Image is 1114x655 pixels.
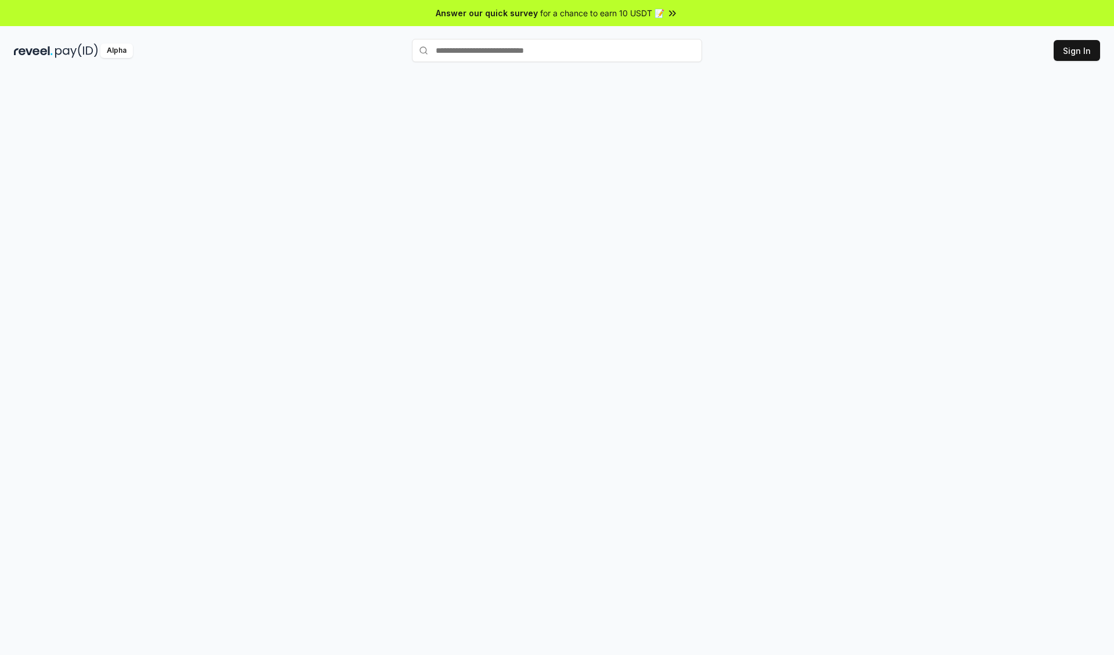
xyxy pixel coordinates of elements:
button: Sign In [1054,40,1100,61]
div: Alpha [100,44,133,58]
span: Answer our quick survey [436,7,538,19]
span: for a chance to earn 10 USDT 📝 [540,7,664,19]
img: reveel_dark [14,44,53,58]
img: pay_id [55,44,98,58]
